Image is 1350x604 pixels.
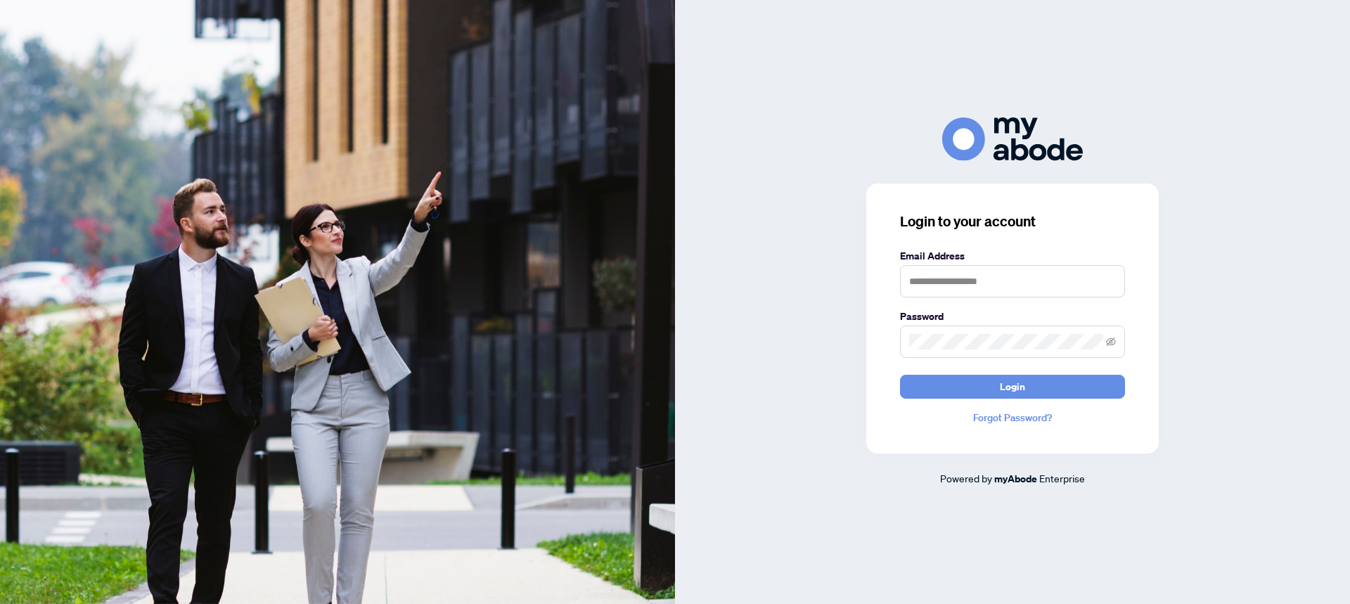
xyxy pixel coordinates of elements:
span: eye-invisible [1106,337,1116,347]
a: myAbode [994,471,1037,487]
h3: Login to your account [900,212,1125,231]
img: ma-logo [942,117,1083,160]
a: Forgot Password? [900,410,1125,425]
span: Login [1000,375,1025,398]
span: Enterprise [1039,472,1085,484]
span: Powered by [940,472,992,484]
label: Email Address [900,248,1125,264]
label: Password [900,309,1125,324]
button: Login [900,375,1125,399]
